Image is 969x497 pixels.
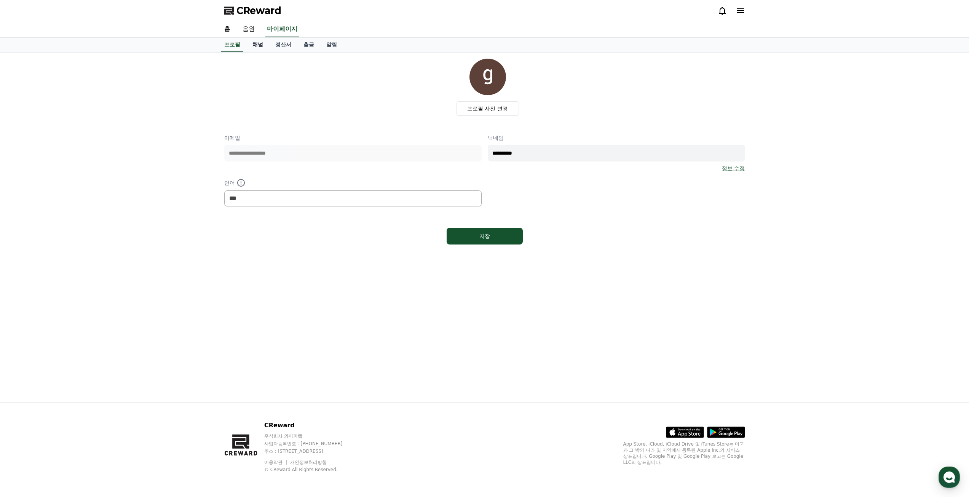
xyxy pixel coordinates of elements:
[264,441,357,447] p: 사업자등록번호 : [PHONE_NUMBER]
[224,178,482,187] p: 언어
[462,232,508,240] div: 저장
[623,441,745,465] p: App Store, iCloud, iCloud Drive 및 iTunes Store는 미국과 그 밖의 나라 및 지역에서 등록된 Apple Inc.의 서비스 상표입니다. Goo...
[236,21,261,37] a: 음원
[265,21,299,37] a: 마이페이지
[264,433,357,439] p: 주식회사 와이피랩
[2,241,50,260] a: 홈
[264,448,357,454] p: 주소 : [STREET_ADDRESS]
[221,38,243,52] a: 프로필
[264,421,357,430] p: CReward
[290,460,327,465] a: 개인정보처리방침
[488,134,745,142] p: 닉네임
[70,253,79,259] span: 대화
[98,241,146,260] a: 설정
[236,5,281,17] span: CReward
[469,59,506,95] img: profile_image
[264,460,288,465] a: 이용약관
[269,38,297,52] a: 정산서
[224,134,482,142] p: 이메일
[50,241,98,260] a: 대화
[264,467,357,473] p: © CReward All Rights Reserved.
[246,38,269,52] a: 채널
[224,5,281,17] a: CReward
[118,253,127,259] span: 설정
[297,38,320,52] a: 출금
[456,101,519,116] label: 프로필 사진 변경
[24,253,29,259] span: 홈
[320,38,343,52] a: 알림
[447,228,523,245] button: 저장
[218,21,236,37] a: 홈
[722,165,745,172] a: 정보 수정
